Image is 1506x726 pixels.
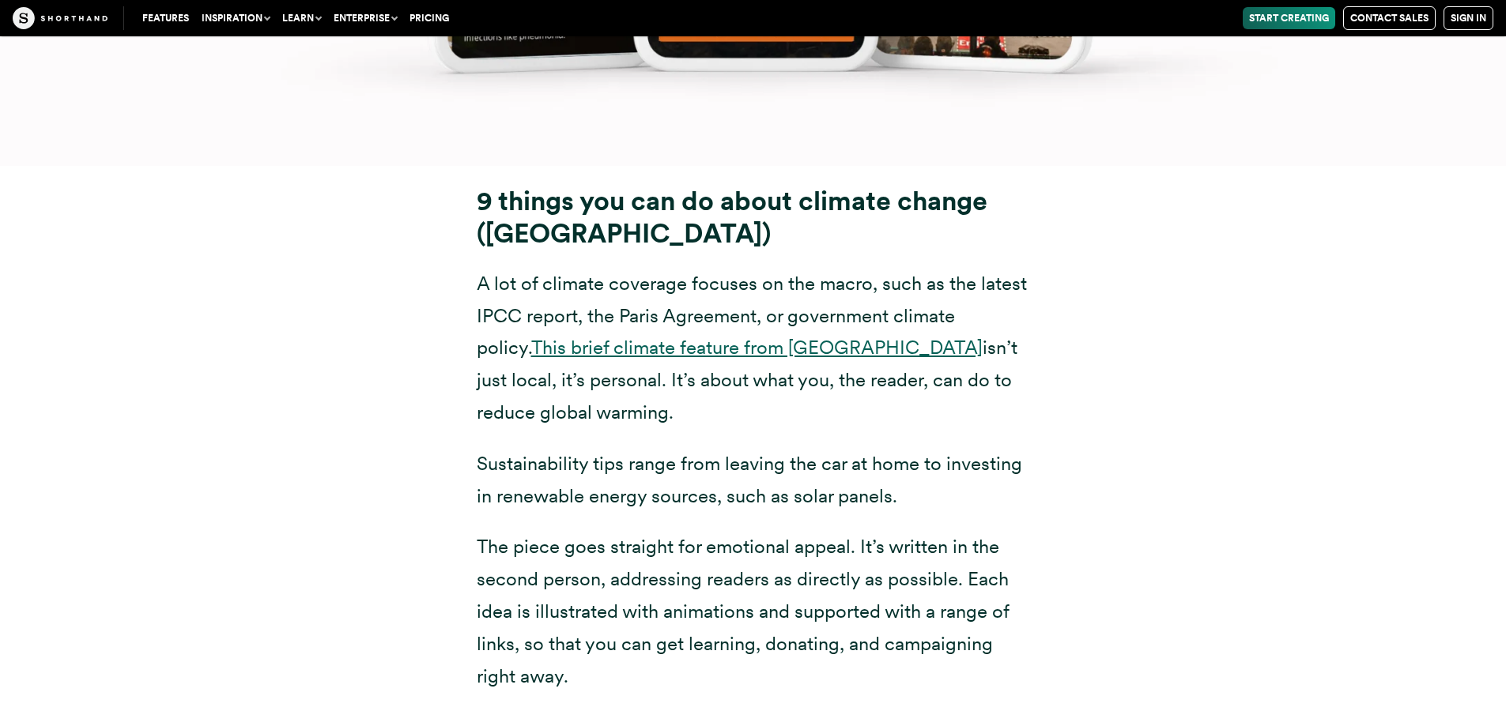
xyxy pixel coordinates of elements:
p: Sustainability tips range from leaving the car at home to investing in renewable energy sources, ... [477,448,1030,513]
button: Enterprise [327,7,403,29]
a: This brief climate feature from [GEOGRAPHIC_DATA] [531,336,983,359]
a: Features [136,7,195,29]
a: Contact Sales [1343,6,1436,30]
button: Learn [276,7,327,29]
a: Pricing [403,7,455,29]
strong: 9 things you can do about climate change ([GEOGRAPHIC_DATA]) [477,185,987,248]
p: The piece goes straight for emotional appeal. It’s written in the second person, addressing reade... [477,531,1030,692]
img: The Craft [13,7,108,29]
a: Start Creating [1243,7,1335,29]
button: Inspiration [195,7,276,29]
a: Sign in [1444,6,1493,30]
p: A lot of climate coverage focuses on the macro, such as the latest IPCC report, the Paris Agreeme... [477,268,1030,429]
